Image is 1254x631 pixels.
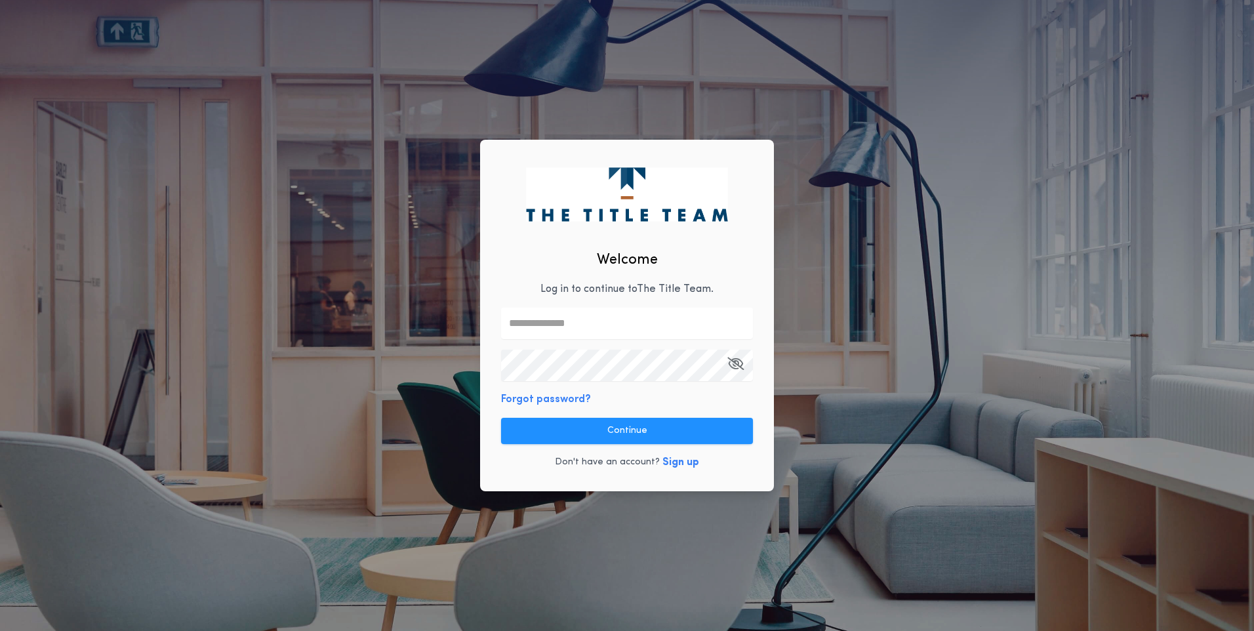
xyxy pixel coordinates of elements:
[501,392,591,407] button: Forgot password?
[526,167,727,221] img: logo
[662,455,699,470] button: Sign up
[501,418,753,444] button: Continue
[540,281,714,297] p: Log in to continue to The Title Team .
[597,249,658,271] h2: Welcome
[555,456,660,469] p: Don't have an account?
